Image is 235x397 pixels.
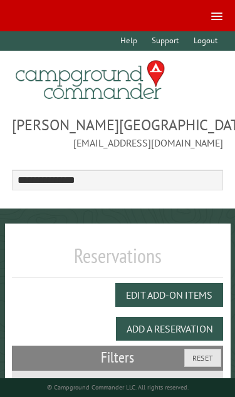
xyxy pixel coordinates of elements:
small: © Campground Commander LLC. All rights reserved. [47,383,189,391]
button: Reset [184,349,221,367]
h1: Reservations [12,244,224,278]
button: Edit Add-on Items [115,283,223,307]
span: [PERSON_NAME][GEOGRAPHIC_DATA] [EMAIL_ADDRESS][DOMAIN_NAME] [12,115,224,150]
a: Logout [187,31,223,51]
img: Campground Commander [12,56,169,105]
h2: Filters [12,346,224,369]
a: Support [146,31,185,51]
button: Add a Reservation [116,317,223,341]
a: Help [115,31,144,51]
